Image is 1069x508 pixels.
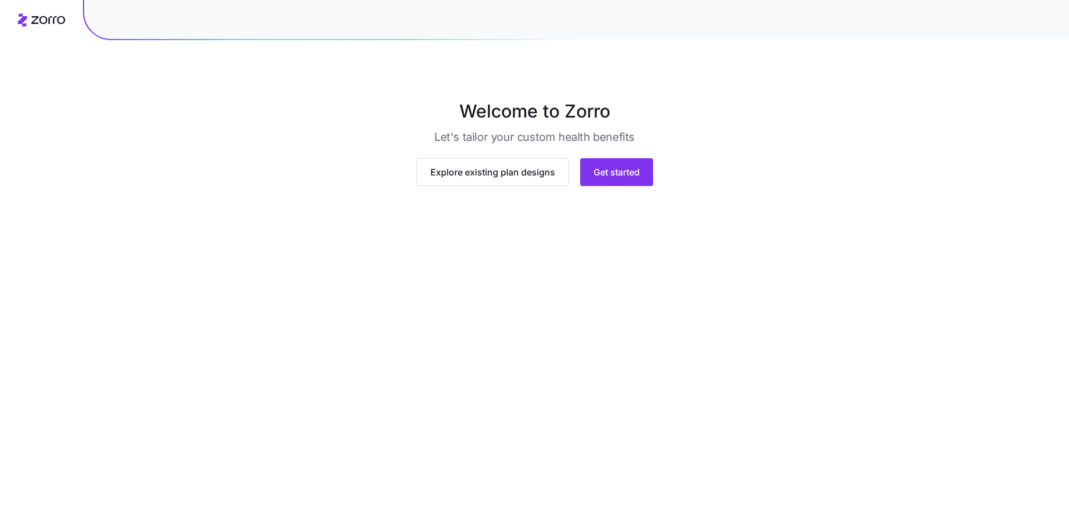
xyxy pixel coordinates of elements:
[430,179,555,193] span: Explore existing plan designs
[594,179,640,193] span: Get started
[303,149,767,163] img: stellaHeroImage
[580,172,653,200] button: Get started
[258,98,811,125] h1: Welcome to Zorro
[416,172,569,200] button: Explore existing plan designs
[434,129,635,145] h3: Let's tailor your custom health benefits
